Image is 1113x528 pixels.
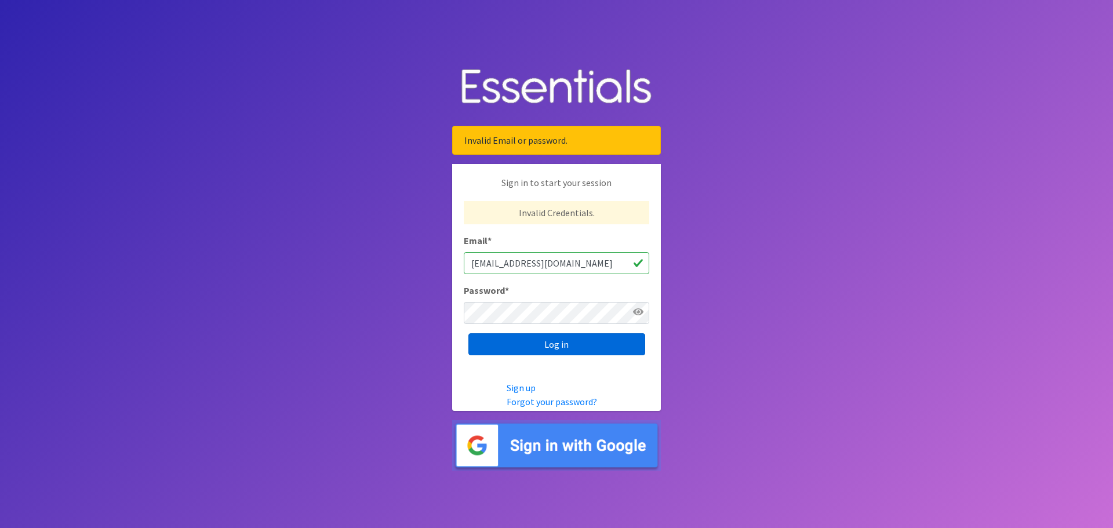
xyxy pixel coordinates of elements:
img: Human Essentials [452,57,661,117]
abbr: required [488,235,492,246]
abbr: required [505,285,509,296]
p: Invalid Credentials. [464,201,649,224]
div: Invalid Email or password. [452,126,661,155]
input: Log in [468,333,645,355]
label: Password [464,283,509,297]
label: Email [464,234,492,247]
p: Sign in to start your session [464,176,649,201]
img: Sign in with Google [452,420,661,471]
a: Forgot your password? [507,396,597,407]
a: Sign up [507,382,536,394]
